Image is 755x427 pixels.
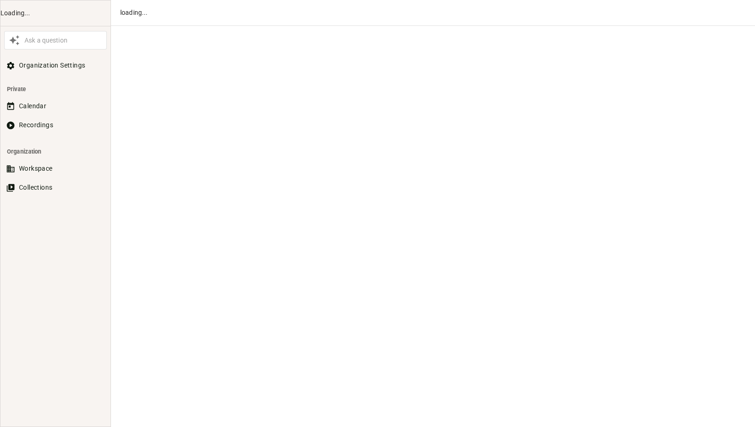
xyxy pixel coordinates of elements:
[4,57,107,74] button: Organization Settings
[4,117,107,134] button: Recordings
[0,8,110,18] div: Loading...
[4,98,107,115] button: Calendar
[4,143,107,160] li: Organization
[4,80,107,98] li: Private
[6,32,22,48] button: Awesile Icon
[4,160,107,177] button: Workspace
[22,36,104,45] div: Ask a question
[4,179,107,196] button: Collections
[120,8,741,18] div: loading...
